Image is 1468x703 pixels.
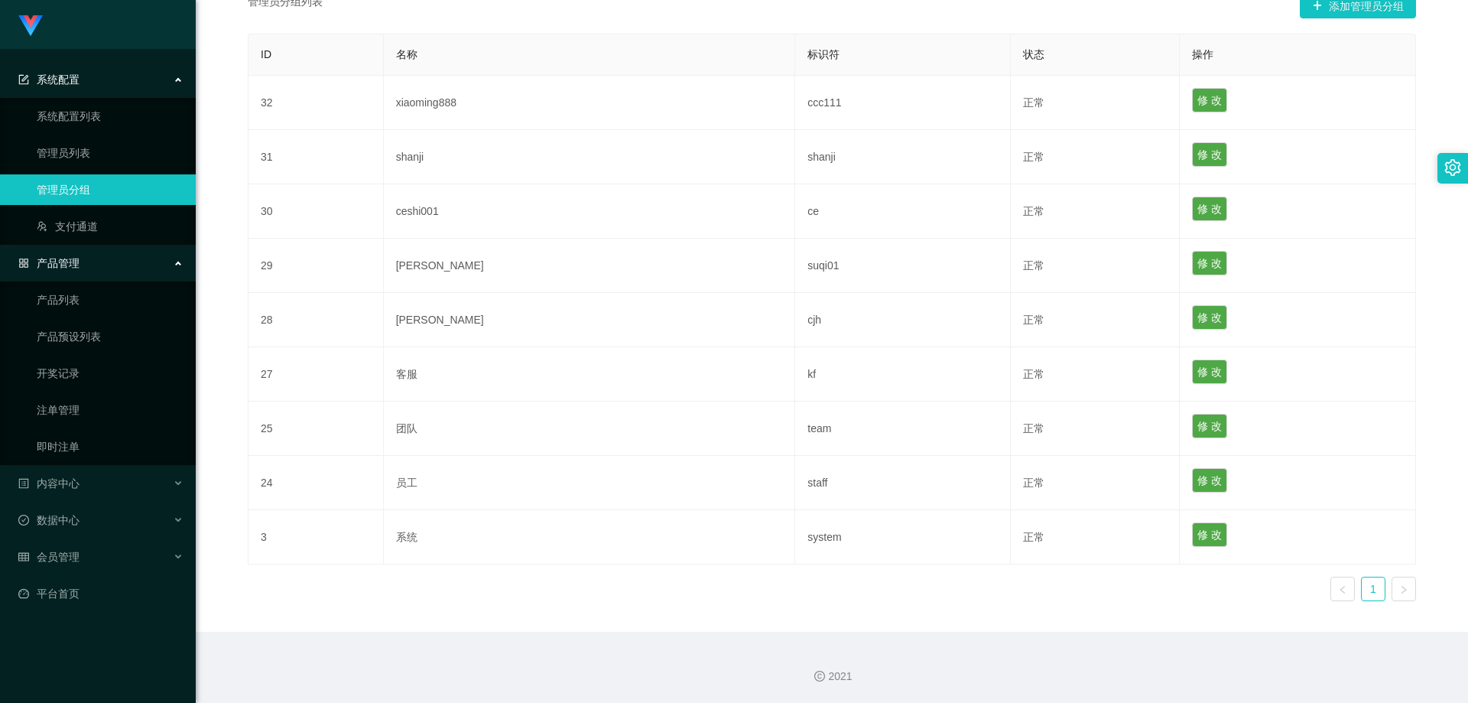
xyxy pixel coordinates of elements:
[1023,259,1044,272] span: 正常
[37,358,183,389] a: 开奖记录
[18,551,80,563] span: 会员管理
[18,73,80,86] span: 系统配置
[18,514,80,526] span: 数据中心
[807,48,840,60] span: 标识符
[1361,577,1385,601] li: 1
[1192,48,1213,60] span: 操作
[1192,360,1227,384] button: 修 改
[18,578,183,609] a: 图标: dashboard平台首页
[795,347,1010,402] td: kf
[18,258,29,269] i: 图标: appstore-o
[1023,48,1044,60] span: 状态
[37,138,183,168] a: 管理员列表
[384,510,796,565] td: 系统
[261,48,271,60] span: ID
[1023,96,1044,109] span: 正常
[384,293,796,347] td: [PERSON_NAME]
[795,239,1010,293] td: suqi01
[1023,477,1044,489] span: 正常
[37,395,183,425] a: 注单管理
[1192,88,1227,112] button: 修 改
[248,130,384,184] td: 31
[384,456,796,510] td: 员工
[384,130,796,184] td: shanji
[384,402,796,456] td: 团队
[248,184,384,239] td: 30
[795,130,1010,184] td: shanji
[248,76,384,130] td: 32
[384,184,796,239] td: ceshi001
[795,184,1010,239] td: ce
[1330,577,1355,601] li: 上一页
[1192,305,1227,330] button: 修 改
[37,285,183,315] a: 产品列表
[795,402,1010,456] td: team
[18,477,80,490] span: 内容中心
[384,347,796,402] td: 客服
[18,552,29,562] i: 图标: table
[1023,531,1044,543] span: 正常
[1192,414,1227,438] button: 修 改
[795,456,1010,510] td: staff
[1392,577,1416,601] li: 下一页
[37,211,183,242] a: 图标: usergroup-add-o支付通道
[18,74,29,85] i: 图标: form
[1399,585,1408,594] i: 图标: right
[18,15,43,37] img: logo.9652507e.png
[1444,159,1461,176] i: 图标: setting
[1023,205,1044,217] span: 正常
[248,510,384,565] td: 3
[1023,151,1044,163] span: 正常
[18,257,80,269] span: 产品管理
[1338,585,1347,594] i: 图标: left
[248,456,384,510] td: 24
[37,431,183,462] a: 即时注单
[208,669,1456,685] div: 2021
[37,321,183,352] a: 产品预设列表
[18,515,29,526] i: 图标: check-circle-o
[248,239,384,293] td: 29
[1192,522,1227,547] button: 修 改
[37,101,183,132] a: 系统配置列表
[1023,368,1044,380] span: 正常
[248,402,384,456] td: 25
[248,347,384,402] td: 27
[248,293,384,347] td: 28
[1023,314,1044,326] span: 正常
[384,239,796,293] td: [PERSON_NAME]
[795,293,1010,347] td: cjh
[1023,422,1044,434] span: 正常
[1192,251,1227,275] button: 修 改
[795,510,1010,565] td: system
[396,48,417,60] span: 名称
[384,76,796,130] td: xiaoming888
[795,76,1010,130] td: ccc111
[814,671,825,682] i: 图标: copyright
[18,478,29,489] i: 图标: profile
[1192,468,1227,493] button: 修 改
[37,174,183,205] a: 管理员分组
[1192,142,1227,167] button: 修 改
[1362,578,1385,600] a: 1
[1192,197,1227,221] button: 修 改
